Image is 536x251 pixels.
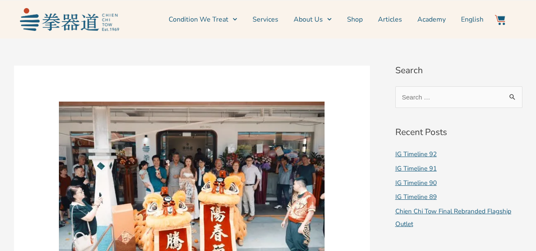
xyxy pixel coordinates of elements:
a: IG Timeline 92 [395,150,437,158]
a: Articles [378,9,402,30]
span: English [461,14,483,25]
input: Search [503,86,522,104]
a: Shop [347,9,363,30]
nav: Recent Posts [395,148,522,230]
a: Academy [417,9,446,30]
a: Chien Chi Tow Final Rebranded Flagship Outlet [395,207,511,228]
h2: Recent Posts [395,126,522,139]
img: Website Icon-03 [495,15,505,25]
a: Condition We Treat [169,9,237,30]
a: IG Timeline 89 [395,193,437,201]
nav: Menu [123,9,483,30]
a: IG Timeline 91 [395,164,437,173]
a: IG Timeline 90 [395,179,437,187]
a: English [461,9,483,30]
a: Services [253,9,278,30]
h2: Search [395,64,522,77]
a: About Us [294,9,332,30]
